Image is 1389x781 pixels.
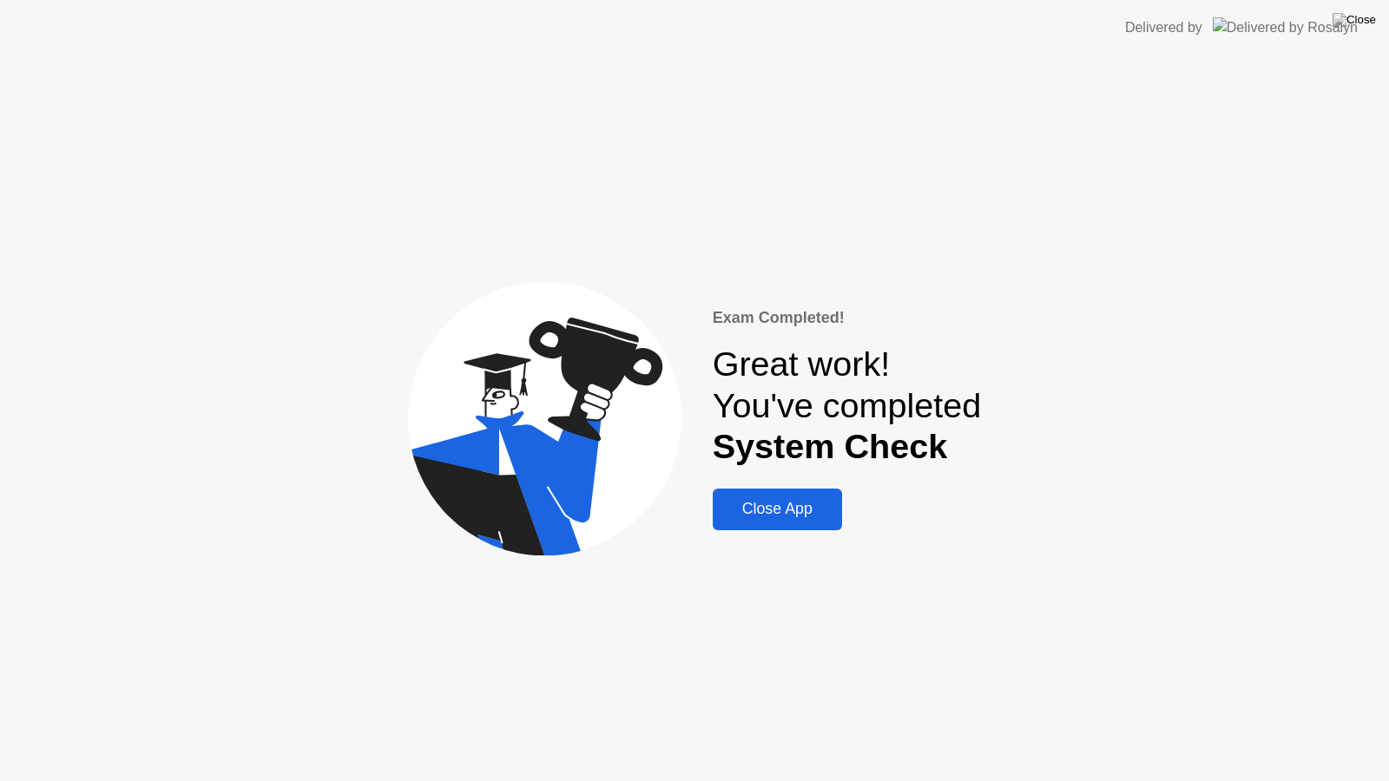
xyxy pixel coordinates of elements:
[718,500,837,518] div: Close App
[1213,17,1358,37] img: Delivered by Rosalyn
[1333,13,1376,27] img: Close
[713,427,948,465] b: System Check
[1125,17,1202,38] div: Delivered by
[713,306,982,330] div: Exam Completed!
[713,344,982,468] div: Great work! You've completed
[713,489,842,530] button: Close App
